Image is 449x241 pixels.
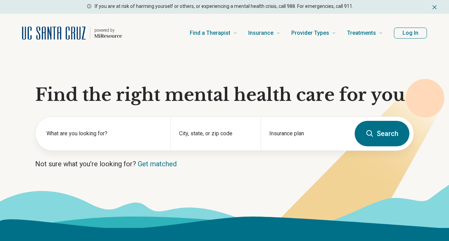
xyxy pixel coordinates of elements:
span: Provider Types [291,28,329,38]
a: Treatments [347,19,383,47]
label: What are you looking for? [46,129,162,138]
a: Provider Types [291,19,336,47]
a: Find a Therapist [190,19,237,47]
span: Treatments [347,28,376,38]
a: Home page [22,22,122,44]
button: Search [355,121,409,146]
span: Find a Therapist [190,28,230,38]
a: Get matched [138,160,177,168]
a: Insurance [248,19,280,47]
h1: Find the right mental health care for you [35,85,414,105]
p: powered by [94,28,122,33]
span: Insurance [248,28,273,38]
p: If you are at risk of harming yourself or others, or experiencing a mental health crisis, call 98... [95,3,353,10]
button: Dismiss [431,3,438,11]
button: Log In [394,28,427,39]
p: Not sure what you’re looking for? [35,159,414,169]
